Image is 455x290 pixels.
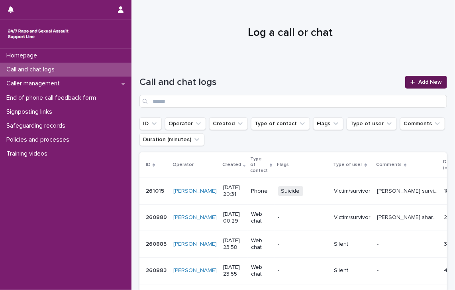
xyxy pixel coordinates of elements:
[278,186,303,196] span: Suicide
[223,184,245,198] p: [DATE] 20:31
[146,160,151,169] p: ID
[146,266,168,274] p: 260883
[146,239,168,248] p: 260885
[334,214,371,221] p: Victim/survivor
[251,237,271,251] p: Web chat
[3,136,76,144] p: Policies and processes
[3,94,102,102] p: End of phone call feedback form
[139,117,162,130] button: ID
[347,117,397,130] button: Type of user
[334,188,371,195] p: Victim/survivor
[278,241,328,248] p: -
[3,80,66,87] p: Caller management
[444,186,451,195] p: 18
[223,264,245,278] p: [DATE] 23:55
[405,76,447,89] a: Add New
[3,122,72,130] p: Safeguarding records
[6,26,70,42] img: rhQMoQhaT3yELyF149Cw
[3,150,54,158] p: Training videos
[3,52,43,59] p: Homepage
[333,160,363,169] p: Type of user
[139,26,441,40] h1: Log a call or chat
[139,95,447,108] input: Search
[139,77,400,88] h1: Call and chat logs
[209,117,248,130] button: Created
[444,266,449,274] p: 4
[173,214,217,221] a: [PERSON_NAME]
[313,117,343,130] button: Flags
[334,267,371,274] p: Silent
[377,160,402,169] p: Comments
[377,239,380,248] p: -
[251,264,271,278] p: Web chat
[418,79,442,85] span: Add New
[223,211,245,225] p: [DATE] 00:29
[377,266,380,274] p: -
[377,186,439,195] p: Kirsty survived sexual assault 6 years ago, by a family friend. Today she has self-harmed and is ...
[222,160,241,169] p: Created
[444,213,451,221] p: 21
[146,186,166,195] p: 261015
[334,241,371,248] p: Silent
[139,133,204,146] button: Duration (minutes)
[278,267,328,274] p: -
[223,237,245,251] p: [DATE] 23:58
[278,214,328,221] p: -
[444,239,449,248] p: 3
[277,160,289,169] p: Flags
[251,211,271,225] p: Web chat
[377,213,439,221] p: Mariana shared her experiences of being harassed and touched at school. when she was about 10, by...
[3,66,61,73] p: Call and chat logs
[165,117,206,130] button: Operator
[400,117,445,130] button: Comments
[146,213,169,221] p: 260889
[251,188,271,195] p: Phone
[173,241,217,248] a: [PERSON_NAME]
[3,108,59,116] p: Signposting links
[250,155,268,175] p: Type of contact
[173,188,217,195] a: [PERSON_NAME]
[173,160,194,169] p: Operator
[251,117,310,130] button: Type of contact
[173,267,217,274] a: [PERSON_NAME]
